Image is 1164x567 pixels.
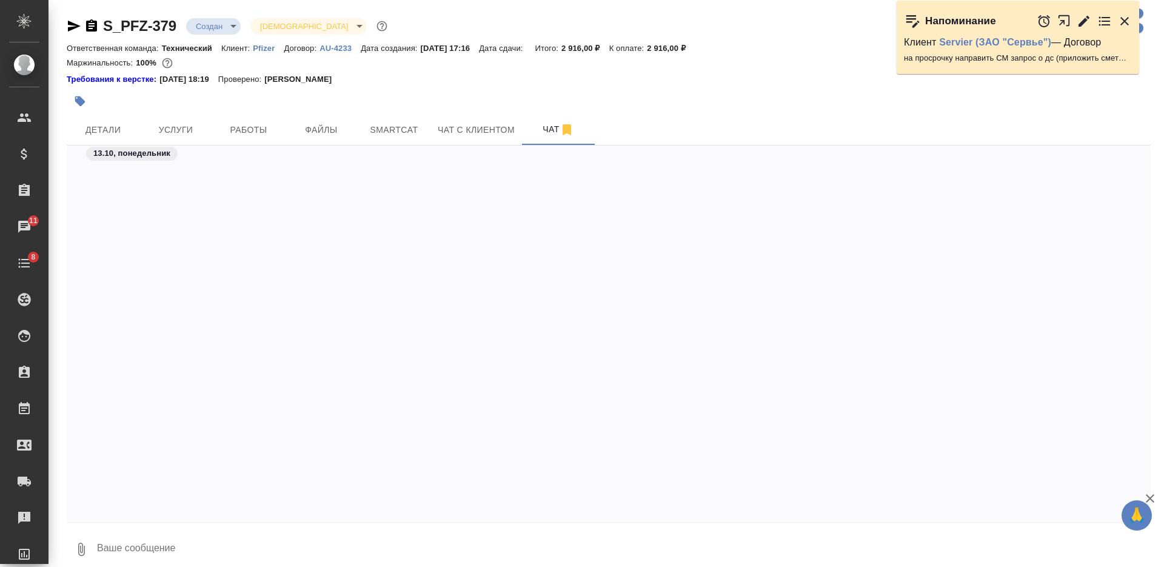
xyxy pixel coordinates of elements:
[535,44,561,53] p: Итого:
[253,42,284,53] a: Pfizer
[93,147,170,159] p: 13.10, понедельник
[374,18,390,34] button: Доп статусы указывают на важность/срочность заказа
[136,58,159,67] p: 100%
[319,42,361,53] a: AU-4233
[1077,14,1091,29] button: Редактировать
[904,52,1132,64] p: на просрочку направить СМ запрос о дс (приложить сметы в вордах)
[67,44,162,53] p: Ответственная команда:
[904,36,1132,49] p: Клиент — Договор
[22,215,45,227] span: 11
[1126,503,1147,528] span: 🙏
[67,19,81,33] button: Скопировать ссылку для ЯМессенджера
[192,21,226,32] button: Создан
[221,44,253,53] p: Клиент:
[147,122,205,138] span: Услуги
[162,44,221,53] p: Технический
[24,251,42,263] span: 8
[529,122,587,137] span: Чат
[159,73,218,86] p: [DATE] 18:19
[647,44,695,53] p: 2 916,00 ₽
[67,88,93,115] button: Добавить тэг
[67,73,159,86] a: Требования к верстке:
[925,15,996,27] p: Напоминание
[264,73,341,86] p: [PERSON_NAME]
[361,44,420,53] p: Дата создания:
[103,18,176,34] a: S_PFZ-379
[292,122,350,138] span: Файлы
[365,122,423,138] span: Smartcat
[218,73,265,86] p: Проверено:
[1097,14,1112,29] button: Перейти в todo
[219,122,278,138] span: Работы
[67,58,136,67] p: Маржинальность:
[438,122,515,138] span: Чат с клиентом
[3,212,45,242] a: 11
[1117,14,1132,29] button: Закрыть
[284,44,319,53] p: Договор:
[84,19,99,33] button: Скопировать ссылку
[3,248,45,278] a: 8
[609,44,647,53] p: К оплате:
[256,21,352,32] button: [DEMOGRAPHIC_DATA]
[939,37,1051,47] a: Servier (ЗАО "Сервье")
[421,44,480,53] p: [DATE] 17:16
[74,122,132,138] span: Детали
[253,44,284,53] p: Pfizer
[561,44,609,53] p: 2 916,00 ₽
[479,44,526,53] p: Дата сдачи:
[1037,14,1051,29] button: Отложить
[250,18,366,35] div: Создан
[186,18,241,35] div: Создан
[319,44,361,53] p: AU-4233
[1122,500,1152,531] button: 🙏
[1057,8,1071,34] button: Открыть в новой вкладке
